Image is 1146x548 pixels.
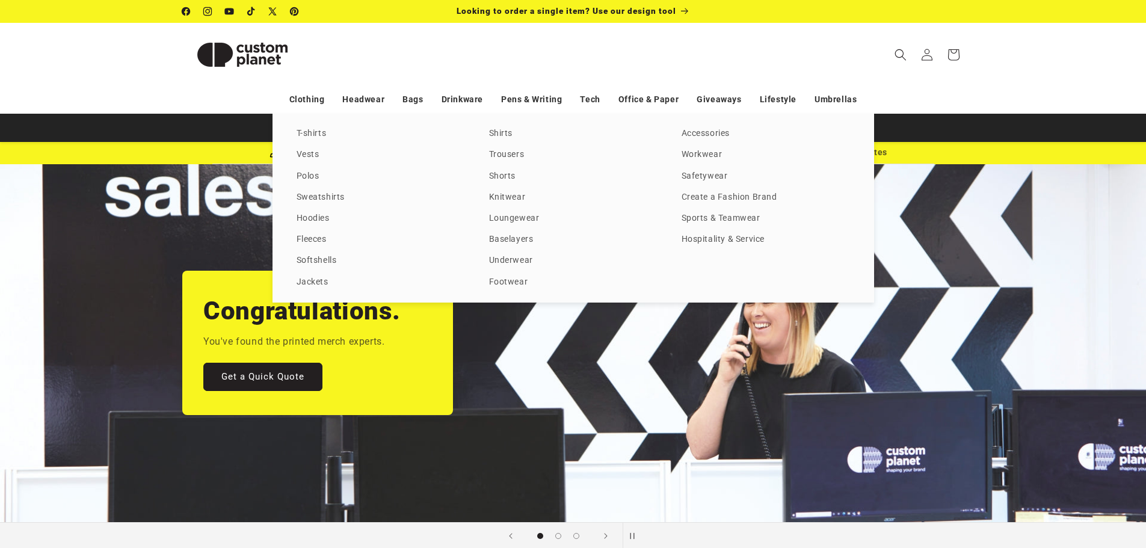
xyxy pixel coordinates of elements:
[182,28,303,82] img: Custom Planet
[501,89,562,110] a: Pens & Writing
[682,147,850,163] a: Workwear
[457,6,676,16] span: Looking to order a single item? Use our design tool
[580,89,600,110] a: Tech
[203,295,401,327] h2: Congratulations.
[203,363,322,391] a: Get a Quick Quote
[489,253,658,269] a: Underwear
[489,168,658,185] a: Shorts
[177,23,307,86] a: Custom Planet
[682,189,850,206] a: Create a Fashion Brand
[567,527,585,545] button: Load slide 3 of 3
[342,89,384,110] a: Headwear
[203,333,384,351] p: You've found the printed merch experts.
[489,211,658,227] a: Loungewear
[682,232,850,248] a: Hospitality & Service
[297,126,465,142] a: T-shirts
[297,253,465,269] a: Softshells
[549,527,567,545] button: Load slide 2 of 3
[297,274,465,291] a: Jackets
[402,89,423,110] a: Bags
[887,42,914,68] summary: Search
[297,189,465,206] a: Sweatshirts
[442,89,483,110] a: Drinkware
[297,211,465,227] a: Hoodies
[815,89,857,110] a: Umbrellas
[297,168,465,185] a: Polos
[489,274,658,291] a: Footwear
[531,527,549,545] button: Load slide 1 of 3
[760,89,796,110] a: Lifestyle
[489,126,658,142] a: Shirts
[618,89,679,110] a: Office & Paper
[297,147,465,163] a: Vests
[489,232,658,248] a: Baselayers
[682,126,850,142] a: Accessories
[682,211,850,227] a: Sports & Teamwear
[697,89,741,110] a: Giveaways
[297,232,465,248] a: Fleeces
[945,418,1146,548] iframe: Chat Widget
[682,168,850,185] a: Safetywear
[489,189,658,206] a: Knitwear
[289,89,325,110] a: Clothing
[489,147,658,163] a: Trousers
